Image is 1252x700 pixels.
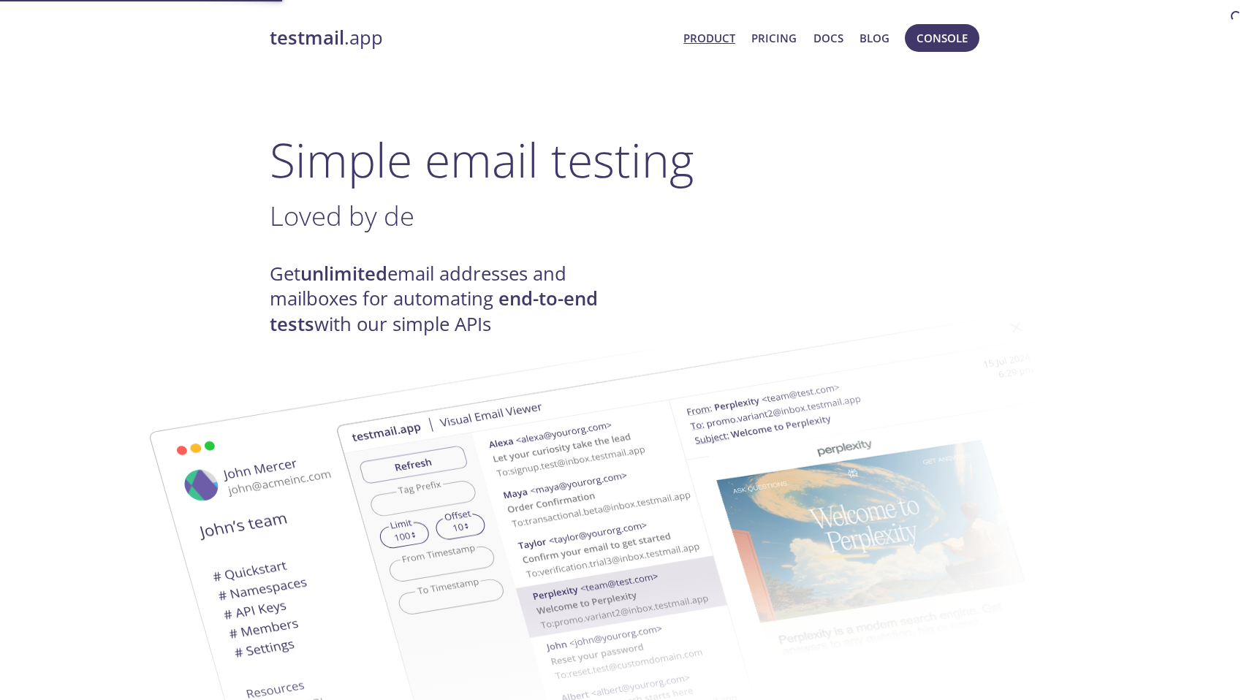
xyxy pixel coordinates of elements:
a: testmail.app [270,26,672,50]
h1: Simple email testing [270,132,983,188]
span: Console [917,28,968,47]
span: Loved by de [270,197,414,234]
a: Pricing [751,28,797,47]
a: Blog [860,28,889,47]
a: Docs [813,28,843,47]
a: Product [683,28,735,47]
strong: unlimited [300,261,387,286]
strong: end-to-end tests [270,286,598,336]
h4: Get email addresses and mailboxes for automating with our simple APIs [270,262,626,337]
button: Console [905,24,979,52]
strong: testmail [270,25,344,50]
